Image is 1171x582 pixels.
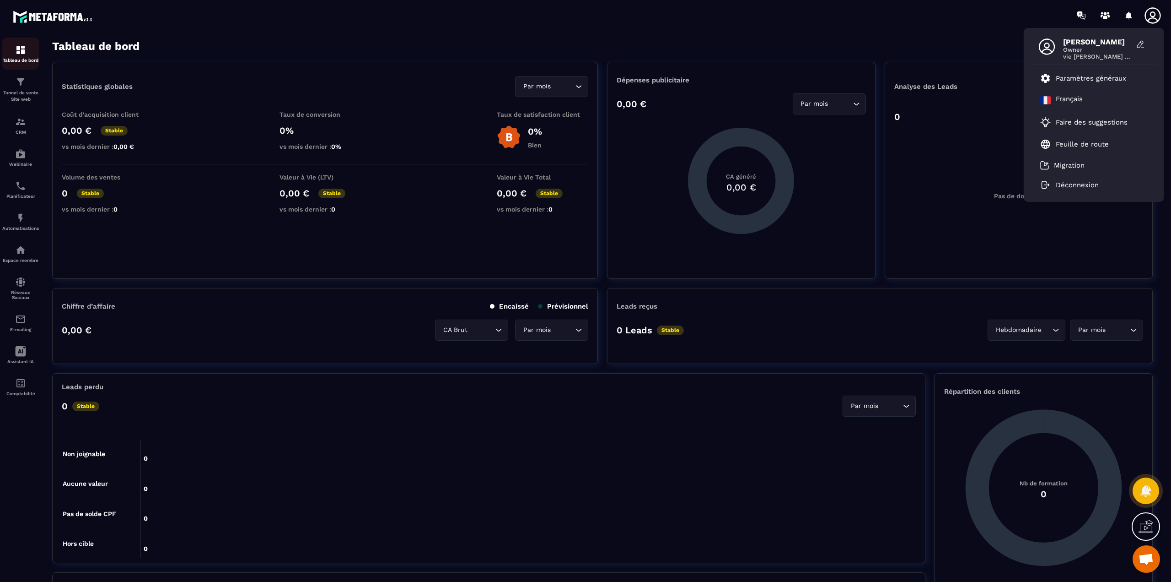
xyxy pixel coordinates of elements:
span: 0,00 € [113,143,134,150]
div: Search for option [793,93,866,114]
a: formationformationTunnel de vente Site web [2,70,39,109]
p: Assistant IA [2,359,39,364]
input: Search for option [469,325,493,335]
p: Stable [657,326,684,335]
p: vs mois dernier : [62,206,153,213]
img: formation [15,76,26,87]
p: 0% [279,125,371,136]
p: Dépenses publicitaire [617,76,865,84]
img: automations [15,148,26,159]
p: 0,00 € [617,98,646,109]
span: Par mois [799,99,830,109]
input: Search for option [553,82,573,92]
p: Volume des ventes [62,174,153,181]
tspan: Aucune valeur [63,480,108,487]
p: Paramètres généraux [1056,74,1126,82]
img: email [15,314,26,325]
a: automationsautomationsWebinaire [2,141,39,174]
p: Stable [536,189,563,198]
p: CRM [2,130,39,135]
img: formation [15,44,26,55]
p: vs mois dernier : [279,143,371,150]
p: Automatisations [2,226,39,231]
tspan: Pas de solde CPF [63,510,116,517]
p: Taux de satisfaction client [497,111,588,118]
span: Par mois [521,325,553,335]
p: Analyse des Leads [894,82,1019,91]
p: Encaissé [490,302,529,310]
p: Taux de conversion [279,111,371,118]
p: 0 [62,188,68,199]
p: Comptabilité [2,391,39,396]
p: Chiffre d’affaire [62,302,115,310]
p: 0,00 € [62,325,91,336]
p: Leads reçus [617,302,657,310]
span: Hebdomadaire [994,325,1043,335]
img: formation [15,116,26,127]
p: 0,00 € [279,188,309,199]
p: Français [1056,95,1083,106]
p: Leads perdu [62,383,103,391]
a: Feuille de route [1040,139,1109,150]
p: Stable [72,402,99,411]
p: vs mois dernier : [62,143,153,150]
div: Search for option [515,320,588,341]
a: Paramètres généraux [1040,73,1126,84]
p: Migration [1054,161,1085,169]
div: Search for option [435,320,508,341]
p: Planificateur [2,194,39,199]
p: Statistiques globales [62,82,133,91]
p: Prévisionnel [538,302,588,310]
p: Tableau de bord [2,58,39,63]
p: vs mois dernier : [497,206,588,213]
p: 0,00 € [62,125,91,136]
span: Par mois [1076,325,1107,335]
p: Bien [528,141,542,149]
div: Ouvrir le chat [1133,545,1160,573]
input: Search for option [830,99,851,109]
img: b-badge-o.b3b20ee6.svg [497,125,521,149]
div: Search for option [843,396,916,417]
p: E-mailing [2,327,39,332]
a: automationsautomationsAutomatisations [2,206,39,238]
span: Par mois [849,401,880,411]
input: Search for option [1107,325,1128,335]
img: social-network [15,277,26,288]
span: 0 [548,206,553,213]
a: Faire des suggestions [1040,117,1136,128]
p: Coût d'acquisition client [62,111,153,118]
p: 0 [894,111,900,122]
p: Réseaux Sociaux [2,290,39,300]
p: Stable [77,189,104,198]
tspan: Hors cible [63,540,94,547]
img: automations [15,212,26,223]
span: 0% [331,143,341,150]
p: Valeur à Vie (LTV) [279,174,371,181]
a: automationsautomationsEspace membre [2,238,39,270]
a: Migration [1040,161,1085,170]
p: Faire des suggestions [1056,118,1128,126]
h3: Tableau de bord [52,40,140,53]
p: 0% [528,126,542,137]
img: accountant [15,378,26,389]
p: Tunnel de vente Site web [2,90,39,103]
input: Search for option [553,325,573,335]
input: Search for option [880,401,901,411]
span: [PERSON_NAME] [1063,38,1132,46]
div: Search for option [1070,320,1143,341]
p: Déconnexion [1056,181,1099,189]
p: 0,00 € [497,188,526,199]
span: Owner [1063,46,1132,53]
div: Search for option [988,320,1065,341]
a: formationformationCRM [2,109,39,141]
a: schedulerschedulerPlanificateur [2,174,39,206]
span: vie [PERSON_NAME] et equilibree [1063,53,1132,60]
span: CA Brut [441,325,469,335]
span: Par mois [521,82,553,92]
p: Pas de données [994,192,1043,200]
img: logo [13,8,95,25]
p: Stable [318,189,345,198]
p: Feuille de route [1056,140,1109,148]
p: 0 Leads [617,325,652,336]
tspan: Non joignable [63,450,105,458]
